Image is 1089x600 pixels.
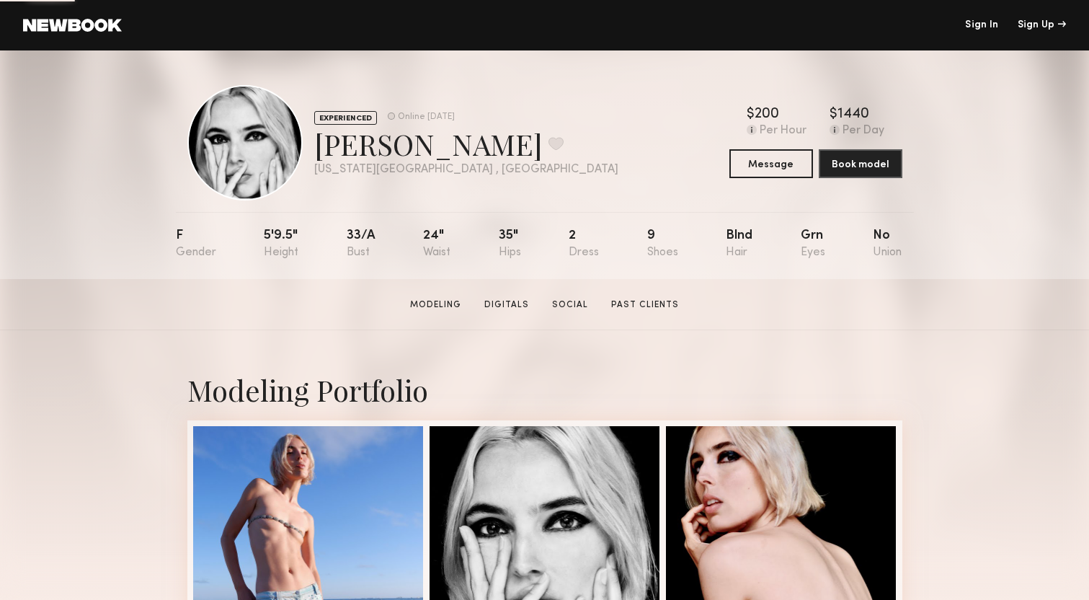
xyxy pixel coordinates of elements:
[1018,20,1066,30] div: Sign Up
[647,229,678,259] div: 9
[314,125,618,163] div: [PERSON_NAME]
[819,149,902,178] button: Book model
[747,107,755,122] div: $
[837,107,869,122] div: 1440
[569,229,599,259] div: 2
[264,229,298,259] div: 5'9.5"
[873,229,902,259] div: No
[965,20,998,30] a: Sign In
[404,299,467,312] a: Modeling
[479,299,535,312] a: Digitals
[398,112,455,122] div: Online [DATE]
[801,229,825,259] div: Grn
[726,229,752,259] div: Blnd
[176,229,216,259] div: F
[546,299,594,312] a: Social
[755,107,779,122] div: 200
[605,299,685,312] a: Past Clients
[347,229,375,259] div: 33/a
[314,111,377,125] div: EXPERIENCED
[314,164,618,176] div: [US_STATE][GEOGRAPHIC_DATA] , [GEOGRAPHIC_DATA]
[830,107,837,122] div: $
[760,125,806,138] div: Per Hour
[843,125,884,138] div: Per Day
[423,229,450,259] div: 24"
[729,149,813,178] button: Message
[499,229,521,259] div: 35"
[187,371,902,409] div: Modeling Portfolio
